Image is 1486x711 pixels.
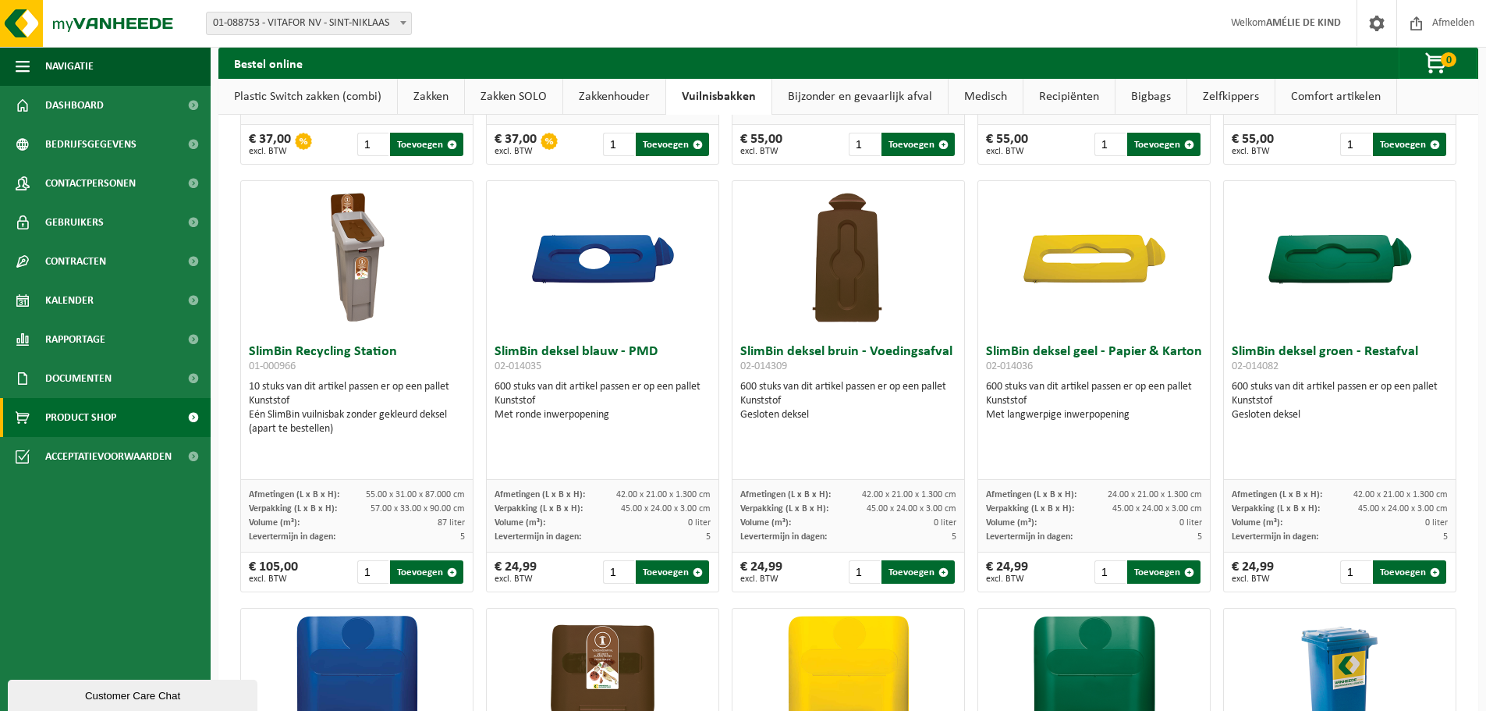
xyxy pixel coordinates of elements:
h3: SlimBin deksel blauw - PMD [495,345,711,376]
a: Bijzonder en gevaarlijk afval [772,79,948,115]
img: 01-000966 [279,181,435,337]
h3: SlimBin deksel bruin - Voedingsafval [740,345,956,376]
span: Product Shop [45,398,116,437]
a: Zakken [398,79,464,115]
div: € 55,00 [740,133,782,156]
span: excl. BTW [495,147,537,156]
span: 45.00 x 24.00 x 3.00 cm [1112,504,1202,514]
span: Levertermijn in dagen: [495,532,581,542]
span: 5 [952,532,956,542]
span: Afmetingen (L x B x H): [495,490,585,499]
div: Gesloten deksel [740,408,956,422]
div: 600 stuks van dit artikel passen er op een pallet [986,380,1202,422]
div: € 24,99 [986,560,1028,584]
span: excl. BTW [740,574,782,584]
button: Toevoegen [881,560,955,584]
span: 24.00 x 21.00 x 1.300 cm [1108,490,1202,499]
div: 600 stuks van dit artikel passen er op een pallet [495,380,711,422]
img: 02-014309 [771,181,927,337]
span: Verpakking (L x B x H): [495,504,583,514]
span: 45.00 x 24.00 x 3.00 cm [621,504,711,514]
input: 1 [1094,133,1126,156]
span: 45.00 x 24.00 x 3.00 cm [867,504,956,514]
button: 0 [1399,48,1477,79]
a: Recipiënten [1023,79,1115,115]
button: Toevoegen [1373,133,1446,156]
span: 01-000966 [249,361,296,372]
button: Toevoegen [1373,560,1446,584]
img: 02-014035 [525,181,681,337]
a: Zelfkippers [1187,79,1275,115]
a: Vuilnisbakken [666,79,771,115]
span: Contracten [45,242,106,281]
span: Volume (m³): [740,518,791,528]
span: Bedrijfsgegevens [45,125,137,164]
button: Toevoegen [636,133,709,156]
span: 0 liter [688,518,711,528]
div: € 55,00 [986,133,1028,156]
button: Toevoegen [1127,133,1201,156]
span: Levertermijn in dagen: [740,532,827,542]
span: excl. BTW [986,574,1028,584]
span: Verpakking (L x B x H): [986,504,1074,514]
span: 0 [1441,52,1456,67]
input: 1 [357,133,389,156]
span: 02-014036 [986,361,1033,372]
span: Volume (m³): [986,518,1037,528]
span: 42.00 x 21.00 x 1.300 cm [862,490,956,499]
div: Eén SlimBin vuilnisbak zonder gekleurd deksel (apart te bestellen) [249,408,465,436]
button: Toevoegen [636,560,709,584]
img: 02-014082 [1262,181,1418,337]
button: Toevoegen [1127,560,1201,584]
span: Contactpersonen [45,164,136,203]
div: Kunststof [495,394,711,408]
span: excl. BTW [1232,147,1274,156]
span: Navigatie [45,47,94,86]
a: Medisch [949,79,1023,115]
a: Comfort artikelen [1275,79,1396,115]
a: Bigbags [1115,79,1186,115]
span: Acceptatievoorwaarden [45,437,172,476]
span: 45.00 x 24.00 x 3.00 cm [1358,504,1448,514]
strong: AMÉLIE DE KIND [1266,17,1341,29]
div: € 37,00 [495,133,537,156]
div: Gesloten deksel [1232,408,1448,422]
span: 57.00 x 33.00 x 90.00 cm [371,504,465,514]
span: Volume (m³): [495,518,545,528]
input: 1 [1340,560,1372,584]
span: excl. BTW [1232,574,1274,584]
h3: SlimBin Recycling Station [249,345,465,376]
div: Kunststof [740,394,956,408]
div: Met ronde inwerpopening [495,408,711,422]
input: 1 [849,133,881,156]
div: € 55,00 [1232,133,1274,156]
input: 1 [1094,560,1126,584]
div: Kunststof [1232,394,1448,408]
span: Documenten [45,359,112,398]
img: 02-014036 [1016,181,1172,337]
span: excl. BTW [986,147,1028,156]
span: 01-088753 - VITAFOR NV - SINT-NIKLAAS [206,12,412,35]
div: 600 stuks van dit artikel passen er op een pallet [740,380,956,422]
span: 02-014035 [495,361,541,372]
span: Afmetingen (L x B x H): [249,490,339,499]
input: 1 [357,560,389,584]
span: 5 [460,532,465,542]
span: 5 [1197,532,1202,542]
input: 1 [849,560,881,584]
a: Zakkenhouder [563,79,665,115]
span: Rapportage [45,320,105,359]
button: Toevoegen [390,560,463,584]
span: Verpakking (L x B x H): [249,504,337,514]
button: Toevoegen [881,133,955,156]
span: 0 liter [1425,518,1448,528]
span: 02-014309 [740,361,787,372]
a: Plastic Switch zakken (combi) [218,79,397,115]
span: Levertermijn in dagen: [249,532,335,542]
h2: Bestel online [218,48,318,78]
div: 600 stuks van dit artikel passen er op een pallet [1232,380,1448,422]
span: 01-088753 - VITAFOR NV - SINT-NIKLAAS [207,12,411,34]
span: 42.00 x 21.00 x 1.300 cm [1353,490,1448,499]
span: Verpakking (L x B x H): [1232,504,1320,514]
